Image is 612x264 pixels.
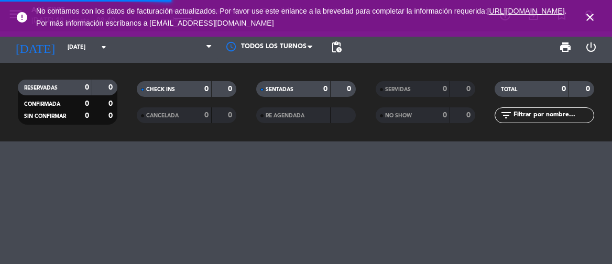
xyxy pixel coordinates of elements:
[228,112,234,119] strong: 0
[8,36,62,58] i: [DATE]
[228,85,234,93] strong: 0
[146,87,175,92] span: CHECK INS
[500,109,512,122] i: filter_list
[578,31,604,63] div: LOG OUT
[385,113,412,118] span: NO SHOW
[586,85,592,93] strong: 0
[323,85,327,93] strong: 0
[85,112,89,119] strong: 0
[266,87,293,92] span: SENTADAS
[108,112,115,119] strong: 0
[24,85,58,91] span: RESERVADAS
[443,112,447,119] strong: 0
[85,100,89,107] strong: 0
[36,7,566,27] a: . Por más información escríbanos a [EMAIL_ADDRESS][DOMAIN_NAME]
[559,41,572,53] span: print
[585,41,597,53] i: power_settings_new
[487,7,565,15] a: [URL][DOMAIN_NAME]
[108,84,115,91] strong: 0
[562,85,566,93] strong: 0
[204,85,209,93] strong: 0
[330,41,343,53] span: pending_actions
[347,85,353,93] strong: 0
[466,85,473,93] strong: 0
[512,109,594,121] input: Filtrar por nombre...
[466,112,473,119] strong: 0
[36,7,566,27] span: No contamos con los datos de facturación actualizados. Por favor use este enlance a la brevedad p...
[584,11,596,24] i: close
[385,87,411,92] span: SERVIDAS
[24,114,66,119] span: SIN CONFIRMAR
[97,41,110,53] i: arrow_drop_down
[443,85,447,93] strong: 0
[85,84,89,91] strong: 0
[266,113,304,118] span: RE AGENDADA
[501,87,517,92] span: TOTAL
[146,113,179,118] span: CANCELADA
[24,102,60,107] span: CONFIRMADA
[16,11,28,24] i: error
[108,100,115,107] strong: 0
[204,112,209,119] strong: 0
